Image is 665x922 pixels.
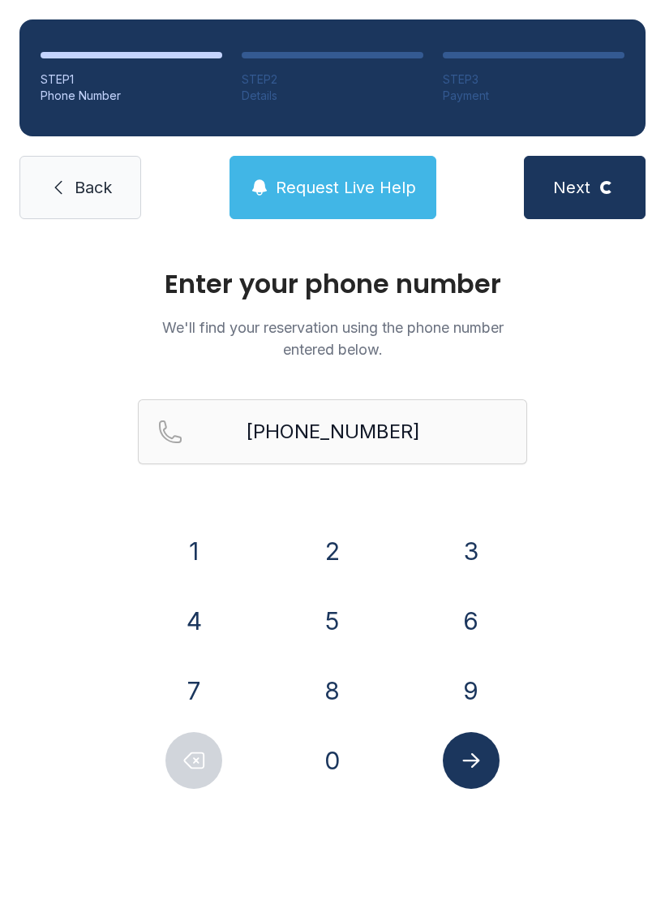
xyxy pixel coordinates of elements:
[138,399,527,464] input: Reservation phone number
[276,176,416,199] span: Request Live Help
[553,176,590,199] span: Next
[443,71,624,88] div: STEP 3
[138,271,527,297] h1: Enter your phone number
[304,732,361,789] button: 0
[443,88,624,104] div: Payment
[165,662,222,719] button: 7
[242,88,423,104] div: Details
[443,592,500,649] button: 6
[75,176,112,199] span: Back
[165,732,222,789] button: Delete number
[304,592,361,649] button: 5
[443,732,500,789] button: Submit lookup form
[41,71,222,88] div: STEP 1
[443,523,500,579] button: 3
[304,662,361,719] button: 8
[304,523,361,579] button: 2
[242,71,423,88] div: STEP 2
[443,662,500,719] button: 9
[41,88,222,104] div: Phone Number
[138,317,527,360] p: We'll find your reservation using the phone number entered below.
[165,592,222,649] button: 4
[165,523,222,579] button: 1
